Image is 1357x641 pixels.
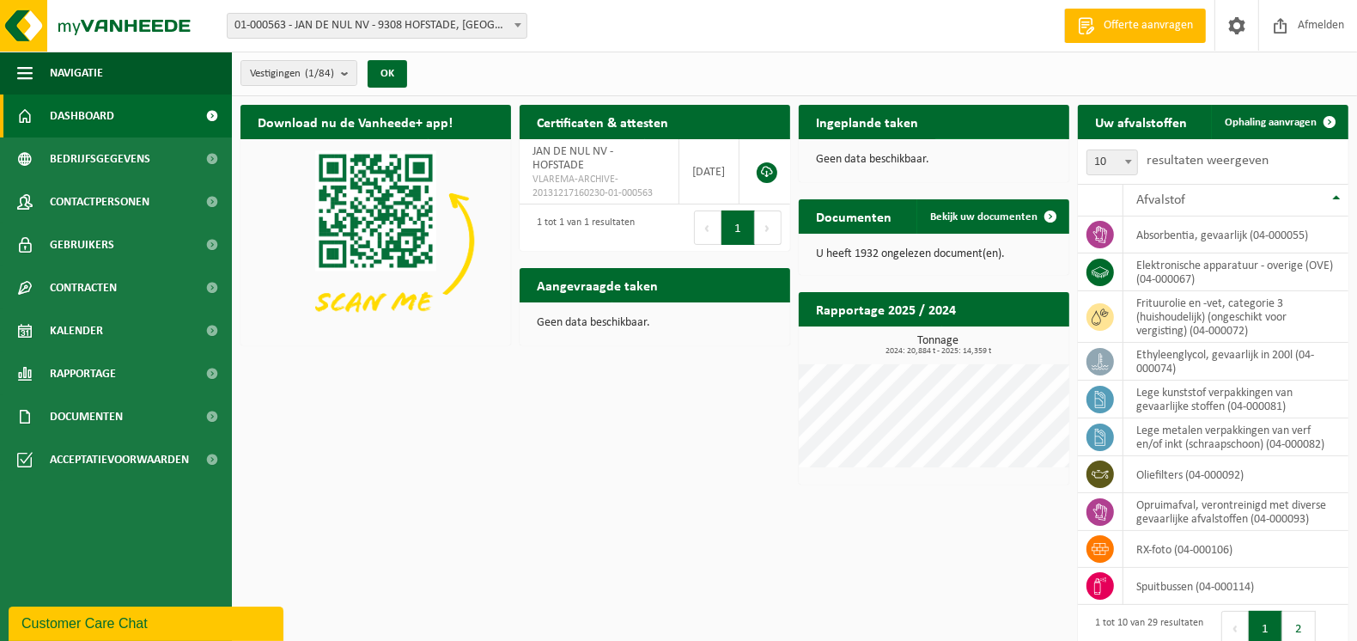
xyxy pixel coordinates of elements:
span: Gebruikers [50,223,114,266]
span: Vestigingen [250,61,334,87]
td: elektronische apparatuur - overige (OVE) (04-000067) [1123,253,1348,291]
button: OK [368,60,407,88]
td: lege metalen verpakkingen van verf en/of inkt (schraapschoon) (04-000082) [1123,418,1348,456]
span: Navigatie [50,52,103,95]
h2: Aangevraagde taken [520,268,675,302]
span: Documenten [50,395,123,438]
button: Previous [694,211,721,245]
td: absorbentia, gevaarlijk (04-000055) [1123,217,1348,253]
span: Bekijk uw documenten [930,211,1038,223]
a: Ophaling aanvragen [1211,105,1347,139]
td: [DATE] [679,139,739,205]
span: VLAREMA-ARCHIVE-20131217160230-01-000563 [532,173,666,200]
h2: Certificaten & attesten [520,105,685,138]
h2: Ingeplande taken [799,105,935,138]
span: 01-000563 - JAN DE NUL NV - 9308 HOFSTADE, TRAGEL 60 [227,13,527,39]
button: 1 [721,211,755,245]
p: Geen data beschikbaar. [537,317,773,329]
span: Acceptatievoorwaarden [50,438,189,481]
a: Bekijk rapportage [941,326,1068,360]
count: (1/84) [305,68,334,79]
span: Contracten [50,266,117,309]
span: 10 [1086,150,1138,175]
img: Download de VHEPlus App [240,139,511,342]
p: Geen data beschikbaar. [816,154,1052,166]
span: Ophaling aanvragen [1225,117,1317,128]
h2: Download nu de Vanheede+ app! [240,105,470,138]
a: Offerte aanvragen [1064,9,1206,43]
span: 10 [1087,150,1137,174]
td: lege kunststof verpakkingen van gevaarlijke stoffen (04-000081) [1123,381,1348,418]
span: Rapportage [50,352,116,395]
span: 01-000563 - JAN DE NUL NV - 9308 HOFSTADE, TRAGEL 60 [228,14,526,38]
span: Kalender [50,309,103,352]
h2: Uw afvalstoffen [1078,105,1204,138]
span: Bedrijfsgegevens [50,137,150,180]
td: spuitbussen (04-000114) [1123,568,1348,605]
button: Next [755,211,782,245]
span: Afvalstof [1136,193,1185,207]
td: opruimafval, verontreinigd met diverse gevaarlijke afvalstoffen (04-000093) [1123,493,1348,531]
span: Dashboard [50,95,114,137]
h2: Rapportage 2025 / 2024 [799,292,973,326]
span: 2024: 20,884 t - 2025: 14,359 t [807,347,1069,356]
button: Vestigingen(1/84) [240,60,357,86]
td: RX-foto (04-000106) [1123,531,1348,568]
td: frituurolie en -vet, categorie 3 (huishoudelijk) (ongeschikt voor vergisting) (04-000072) [1123,291,1348,343]
label: resultaten weergeven [1147,154,1269,168]
a: Bekijk uw documenten [916,199,1068,234]
iframe: chat widget [9,603,287,641]
span: Offerte aanvragen [1099,17,1197,34]
span: JAN DE NUL NV - HOFSTADE [532,145,613,172]
span: Contactpersonen [50,180,149,223]
div: 1 tot 1 van 1 resultaten [528,209,635,247]
h2: Documenten [799,199,909,233]
td: ethyleenglycol, gevaarlijk in 200l (04-000074) [1123,343,1348,381]
p: U heeft 1932 ongelezen document(en). [816,248,1052,260]
h3: Tonnage [807,335,1069,356]
td: oliefilters (04-000092) [1123,456,1348,493]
